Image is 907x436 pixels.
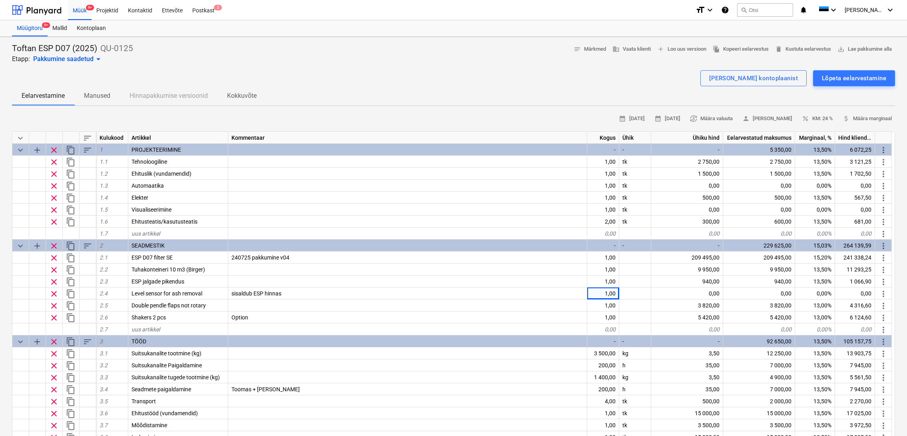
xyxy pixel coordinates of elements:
div: 3 820,00 [651,299,723,311]
span: Dubleeri rida [66,277,76,287]
div: 13,50% [795,275,835,287]
span: Dubleeri rida [66,265,76,275]
div: 15,20% [795,252,835,264]
div: - [651,144,723,156]
div: 0,00 [651,228,723,240]
span: Dubleeri rida [66,217,76,227]
div: 13,50% [795,359,835,371]
div: tk [619,395,651,407]
span: Eemalda rida [49,241,59,251]
span: Dubleeri rida [66,169,76,179]
span: Määra valuuta [690,114,733,123]
span: business [612,46,620,53]
div: 7 000,00 [723,383,795,395]
span: Rohkem toiminguid [879,277,888,287]
div: tk [619,180,651,192]
span: Dubleeri rida [66,193,76,203]
span: Sorteeri read kategooriasiseselt [83,241,92,251]
div: tk [619,407,651,419]
div: Artikkel [128,132,228,144]
div: 11 293,25 [835,264,875,275]
button: Otsi [737,3,793,17]
div: 300,00 [651,216,723,228]
span: Dubleeri rida [66,181,76,191]
div: 13,00% [795,299,835,311]
span: Dubleeri rida [66,397,76,406]
span: KM: 24 % [802,114,833,123]
div: 0,00 [835,228,875,240]
div: 1,00 [587,287,619,299]
div: 0,00 [835,204,875,216]
div: 3,50 [651,371,723,383]
button: Lõpeta eelarvestamine [813,70,895,86]
div: 0,00% [795,204,835,216]
div: 13,50% [795,407,835,419]
div: 1,00 [587,204,619,216]
button: KM: 24 % [799,113,836,125]
div: 1,00 [587,419,619,431]
div: 200,00 [587,383,619,395]
div: 0,00 [835,323,875,335]
div: Kommentaar [228,132,587,144]
span: Ahenda kategooria [16,145,25,155]
span: Loo uus versioon [657,45,706,54]
div: 13,50% [795,347,835,359]
span: Eemalda rida [49,385,59,394]
div: 1 702,50 [835,168,875,180]
button: Kopeeri eelarvestus [710,43,772,55]
div: - [651,335,723,347]
div: 13,50% [795,419,835,431]
div: 7 945,00 [835,359,875,371]
span: Rohkem toiminguid [879,385,888,394]
div: h [619,383,651,395]
div: 1 066,90 [835,275,875,287]
div: 13,50% [795,395,835,407]
button: Lae pakkumine alla [834,43,895,55]
span: Rohkem toiminguid [879,409,888,418]
div: 3,50 [651,347,723,359]
button: Märkmed [570,43,609,55]
p: QU-0125 [100,43,133,54]
span: Dubleeri kategooriat [66,145,76,155]
div: 3 500,00 [651,419,723,431]
button: Määra marginaal [839,113,895,125]
div: 13,50% [795,335,835,347]
div: [PERSON_NAME] kontoplaanist [709,73,798,83]
span: Dubleeri rida [66,301,76,311]
div: 92 650,00 [723,335,795,347]
div: 200,00 [587,359,619,371]
span: Eemalda rida [49,193,59,203]
div: 2 270,00 [835,395,875,407]
span: Rohkem toiminguid [879,361,888,371]
span: Eemalda rida [49,373,59,382]
span: Sorteeri read kategooriasiseselt [83,337,92,347]
span: Eemalda rida [49,409,59,418]
div: 0,00 [835,180,875,192]
div: 105 157,75 [835,335,875,347]
div: 12 250,00 [723,347,795,359]
div: 0,00 [723,180,795,192]
span: Kopeeri eelarvestus [713,45,769,54]
button: Määra valuuta [687,113,736,125]
div: 13,50% [795,371,835,383]
span: Dubleeri rida [66,253,76,263]
i: format_size [696,5,705,15]
div: 13 903,75 [835,347,875,359]
div: Lõpeta eelarvestamine [822,73,886,83]
div: 1,00 [587,156,619,168]
span: Määra marginaal [843,114,892,123]
span: Rohkem toiminguid [879,253,888,263]
span: Rohkem toiminguid [879,193,888,203]
div: 567,50 [835,192,875,204]
div: 1,00 [587,192,619,204]
span: Kustuta eelarvestus [775,45,831,54]
div: 940,00 [651,275,723,287]
span: 1.2 [100,170,108,177]
div: h [619,359,651,371]
span: Eemalda rida [49,313,59,323]
div: tk [619,419,651,431]
div: 0,00 [723,204,795,216]
i: keyboard_arrow_down [705,5,715,15]
div: Hind kliendile [835,132,875,144]
div: - [587,335,619,347]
